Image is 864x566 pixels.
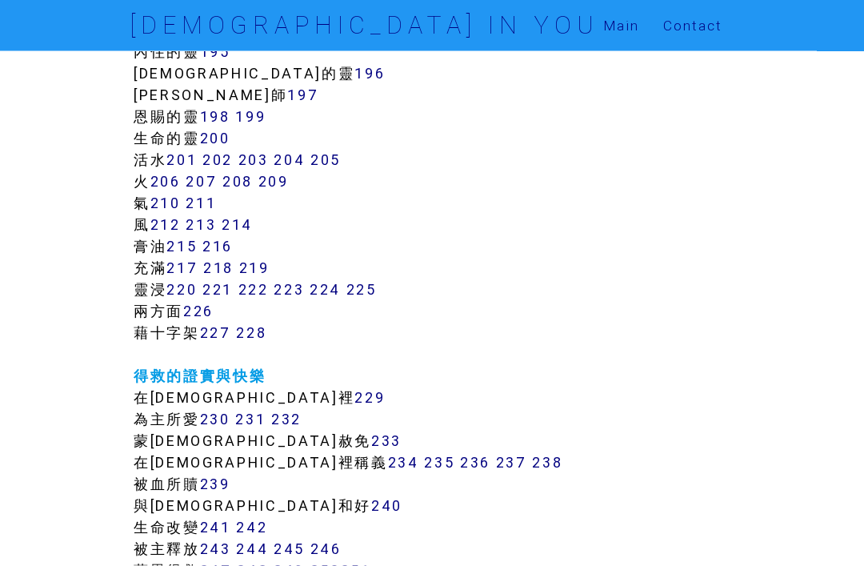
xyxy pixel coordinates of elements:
[371,432,402,450] a: 233
[371,496,402,515] a: 240
[236,323,266,342] a: 228
[274,540,305,558] a: 245
[310,280,341,299] a: 224
[287,86,318,104] a: 197
[186,215,216,234] a: 213
[310,540,342,558] a: 246
[150,194,181,212] a: 210
[354,388,385,407] a: 229
[222,172,253,191] a: 208
[239,259,270,277] a: 219
[274,280,304,299] a: 223
[236,518,267,536] a: 242
[238,280,269,299] a: 222
[200,42,230,61] a: 195
[166,280,197,299] a: 220
[496,453,527,472] a: 237
[186,194,216,212] a: 211
[134,367,266,385] a: 得救的證實與快樂
[186,172,217,191] a: 207
[222,215,253,234] a: 214
[166,151,197,169] a: 201
[796,494,852,554] iframe: Chat
[200,518,231,536] a: 241
[236,540,268,558] a: 244
[166,259,198,277] a: 217
[150,215,181,234] a: 212
[460,453,490,472] a: 236
[346,280,377,299] a: 225
[271,410,302,428] a: 232
[424,453,454,472] a: 235
[183,302,214,320] a: 226
[200,107,230,126] a: 198
[200,323,231,342] a: 227
[200,129,230,147] a: 200
[203,259,234,277] a: 218
[200,475,230,493] a: 239
[202,151,233,169] a: 202
[202,280,233,299] a: 221
[354,64,385,82] a: 196
[274,151,305,169] a: 204
[202,237,233,255] a: 216
[150,172,181,191] a: 206
[532,453,562,472] a: 238
[388,453,419,472] a: 234
[310,151,341,169] a: 205
[200,540,231,558] a: 243
[258,172,289,191] a: 209
[200,410,230,428] a: 230
[235,410,266,428] a: 231
[238,151,269,169] a: 203
[235,107,266,126] a: 199
[166,237,197,255] a: 215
